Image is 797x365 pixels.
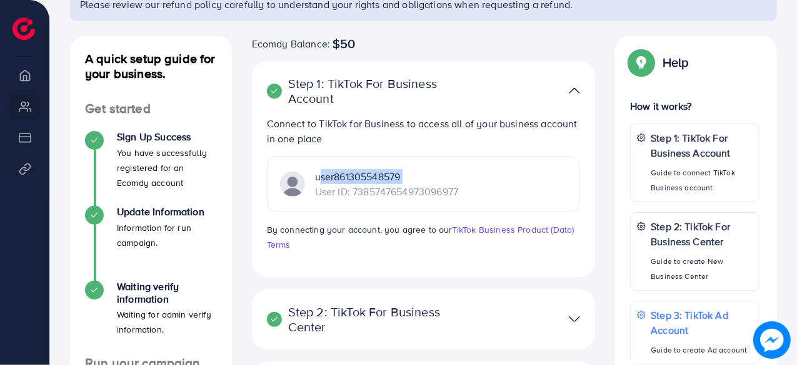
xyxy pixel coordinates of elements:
[651,308,753,338] p: Step 3: TikTok Ad Account
[117,307,217,337] p: Waiting for admin verify information.
[663,55,689,70] p: Help
[267,223,574,251] a: TikTok Business Product (Data) Terms
[70,51,232,81] h4: A quick setup guide for your business.
[267,304,469,334] p: Step 2: TikTok For Business Center
[70,131,232,206] li: Sign Up Success
[280,172,305,197] img: TikTok partner
[651,343,753,358] p: Guide to create Ad account
[117,281,217,304] h4: Waiting verify information
[315,184,458,199] p: User ID: 7385747654973096977
[333,36,355,51] span: $50
[630,51,653,74] img: Popup guide
[70,281,232,356] li: Waiting verify information
[315,169,458,184] p: user861305548579
[70,101,232,117] h4: Get started
[569,310,580,328] img: TikTok partner
[651,165,753,195] p: Guide to connect TikTok Business account
[267,222,581,252] p: By connecting your account, you agree to our
[117,131,217,143] h4: Sign Up Success
[651,219,753,249] p: Step 2: TikTok For Business Center
[267,116,581,146] p: Connect to TikTok for Business to access all of your business account in one place
[117,220,217,250] p: Information for run campaign.
[651,130,753,160] p: Step 1: TikTok For Business Account
[252,36,330,51] span: Ecomdy Balance:
[117,206,217,218] h4: Update Information
[267,76,469,106] p: Step 1: TikTok For Business Account
[117,145,217,190] p: You have successfully registered for an Ecomdy account
[70,206,232,281] li: Update Information
[753,321,791,359] img: image
[13,17,35,40] img: logo
[651,254,753,284] p: Guide to create New Business Center
[569,82,580,100] img: TikTok partner
[630,99,759,114] p: How it works?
